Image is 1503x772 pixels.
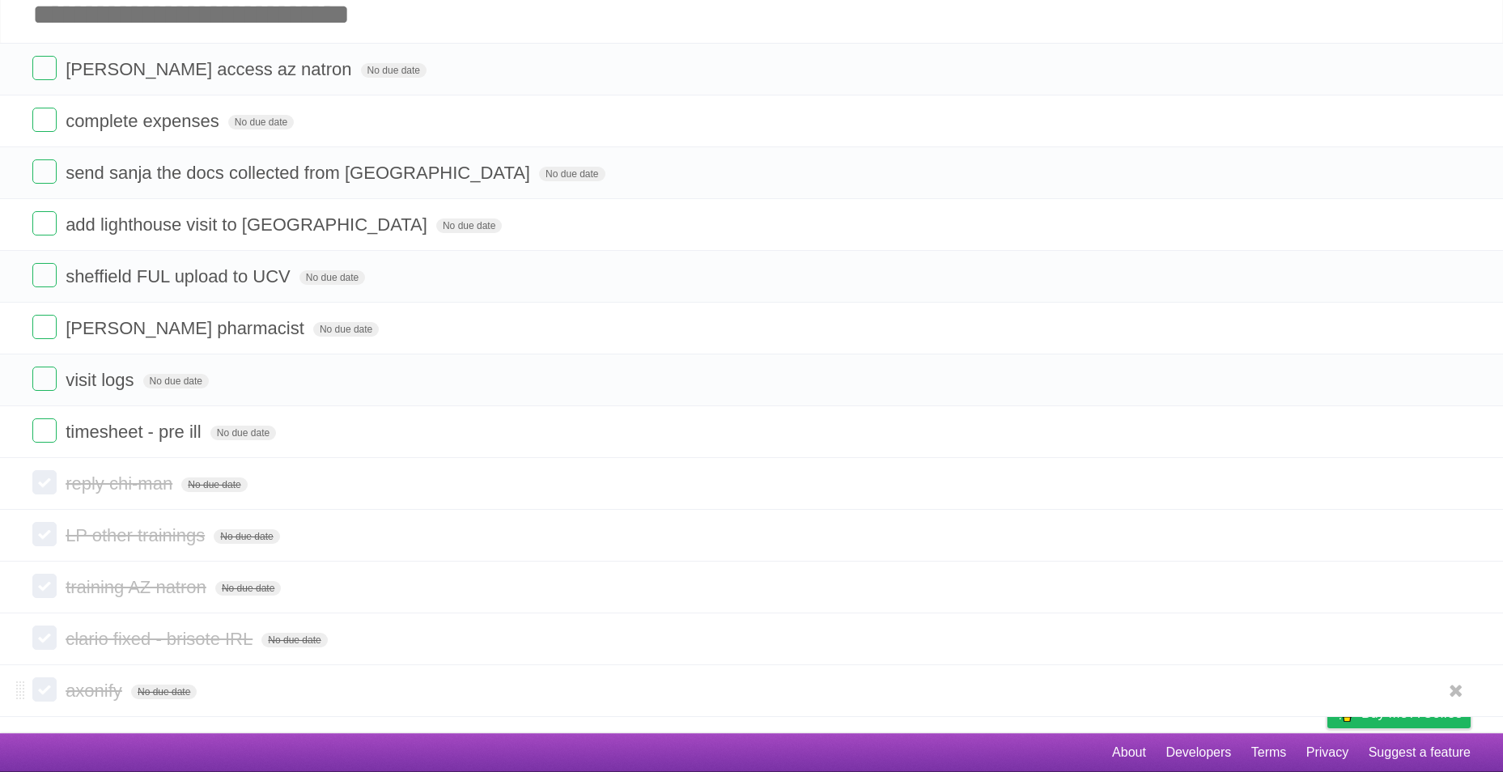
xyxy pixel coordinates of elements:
[1251,737,1287,768] a: Terms
[66,473,176,494] span: reply chi-man
[66,681,126,701] span: axonify
[66,111,223,131] span: complete expenses
[32,159,57,184] label: Done
[313,322,379,337] span: No due date
[1306,737,1348,768] a: Privacy
[1165,737,1231,768] a: Developers
[228,115,294,129] span: No due date
[1361,699,1463,727] span: Buy me a coffee
[32,263,57,287] label: Done
[66,370,138,390] span: visit logs
[181,477,247,492] span: No due date
[66,59,355,79] span: [PERSON_NAME] access az natron
[66,214,431,235] span: add lighthouse visit to [GEOGRAPHIC_DATA]
[210,426,276,440] span: No due date
[32,315,57,339] label: Done
[32,574,57,598] label: Done
[32,470,57,494] label: Done
[32,108,57,132] label: Done
[131,685,197,699] span: No due date
[215,581,281,596] span: No due date
[32,56,57,80] label: Done
[66,266,295,286] span: sheffield FUL upload to UCV
[143,374,209,388] span: No due date
[32,211,57,235] label: Done
[66,422,206,442] span: timesheet - pre ill
[1112,737,1146,768] a: About
[436,218,502,233] span: No due date
[66,318,308,338] span: [PERSON_NAME] pharmacist
[32,522,57,546] label: Done
[66,577,210,597] span: training AZ natron
[32,626,57,650] label: Done
[299,270,365,285] span: No due date
[539,167,605,181] span: No due date
[66,525,209,545] span: LP other trainings
[66,629,257,649] span: clario fixed - brisote IRL
[361,63,427,78] span: No due date
[32,367,57,391] label: Done
[32,677,57,702] label: Done
[1369,737,1471,768] a: Suggest a feature
[261,633,327,647] span: No due date
[32,418,57,443] label: Done
[214,529,279,544] span: No due date
[66,163,534,183] span: send sanja the docs collected from [GEOGRAPHIC_DATA]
